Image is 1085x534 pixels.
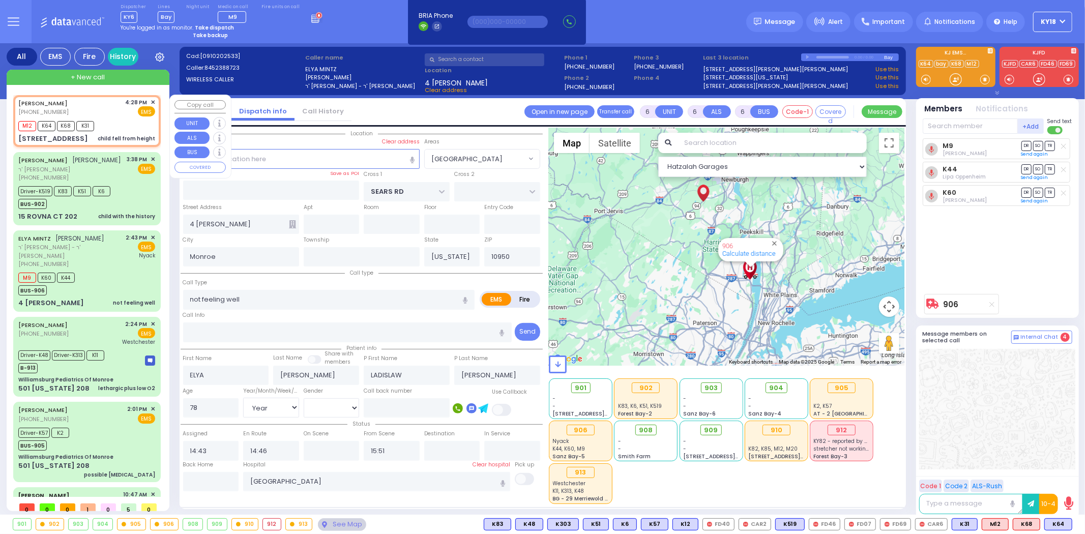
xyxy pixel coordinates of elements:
[564,83,614,91] label: [PHONE_NUMBER]
[425,150,526,168] span: BLOOMING GROVE
[243,430,267,438] label: En Route
[943,196,987,204] span: Shmiel Hoffman
[547,518,579,530] div: BLS
[304,430,329,438] label: On Scene
[151,98,155,107] span: ✕
[304,203,313,212] label: Apt
[101,503,116,511] span: 0
[1002,60,1018,68] a: KJFD
[174,132,210,144] button: ALS
[127,156,148,163] span: 3:38 PM
[304,236,329,244] label: Township
[971,480,1004,492] button: ALS-Rush
[273,354,302,362] label: Last Name
[232,519,258,530] div: 910
[325,350,354,358] small: Share with
[138,328,155,338] span: EMS
[305,73,421,82] label: [PERSON_NAME]
[875,65,899,74] a: Use this
[872,17,905,26] span: Important
[204,64,240,72] span: 8452388723
[151,155,155,164] span: ✕
[364,170,382,179] label: Cross 1
[318,518,366,531] div: See map
[919,480,942,492] button: Code 1
[231,106,295,116] a: Dispatch info
[289,220,296,228] span: Other building occupants
[286,519,312,530] div: 913
[243,461,266,469] label: Hospital
[634,74,700,82] span: Phone 4
[639,425,653,435] span: 908
[564,74,630,82] span: Phone 2
[683,402,686,410] span: -
[943,142,953,150] a: M9
[183,387,193,395] label: Age
[950,60,964,68] a: K68
[18,134,88,144] div: [STREET_ADDRESS]
[515,461,534,469] label: Pick up
[419,11,453,20] span: BRIA Phone
[57,121,75,131] span: K68
[707,522,712,527] img: red-radio-icon.svg
[56,234,105,243] span: [PERSON_NAME]
[934,60,949,68] a: bay
[1021,188,1032,197] span: DR
[943,150,987,157] span: Abraham Schwartz
[80,503,96,511] span: 1
[186,75,302,84] label: WIRELESS CALLER
[18,186,52,196] span: Driver-K519
[618,402,662,410] span: K83, K6, K51, K519
[330,170,359,177] label: Save as POI
[1033,141,1043,151] span: SO
[57,273,75,283] span: K44
[775,518,805,530] div: BLS
[1018,118,1044,134] button: +Add
[748,402,751,410] span: -
[511,293,539,306] label: Fire
[814,410,889,418] span: AT - 2 [GEOGRAPHIC_DATA]
[364,354,397,363] label: P First Name
[183,236,194,244] label: City
[18,376,113,383] div: Williamsburg Pediatrics Of Monroe
[1033,188,1043,197] span: SO
[183,311,205,319] label: Call Info
[174,100,226,110] button: Copy call
[382,138,420,146] label: Clear address
[71,72,105,82] span: + New call
[553,437,569,445] span: Nyack
[492,388,527,396] label: Use Callback
[982,518,1009,530] div: ALS
[200,52,240,60] span: [0910202533]
[113,299,155,307] div: not feeling well
[703,73,788,82] a: [STREET_ADDRESS][US_STATE]
[613,518,637,530] div: BLS
[128,405,148,413] span: 2:01 PM
[1013,518,1040,530] div: ALS
[1047,125,1064,135] label: Turn off text
[944,301,959,308] a: 906
[1058,60,1075,68] a: FD69
[261,4,300,10] label: Fire units on call
[632,382,660,394] div: 902
[1044,518,1072,530] div: BLS
[40,503,55,511] span: 0
[325,358,350,366] span: members
[174,117,210,130] button: UNIT
[815,105,846,118] button: Covered
[524,105,595,118] a: Open in new page
[121,503,136,511] span: 5
[138,242,155,252] span: EMS
[1039,494,1058,514] button: 10-4
[553,410,649,418] span: [STREET_ADDRESS][PERSON_NAME]
[174,146,210,159] button: BUS
[18,212,77,222] div: 15 ROVNA CT 202
[98,135,155,142] div: child fell from height
[183,279,208,287] label: Call Type
[98,384,155,392] div: lethargic plus low O2
[151,320,155,329] span: ✕
[551,352,585,366] img: Google
[126,320,148,328] span: 2:24 PM
[174,162,226,173] button: COVERED
[305,65,421,74] label: ELYA MINTZ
